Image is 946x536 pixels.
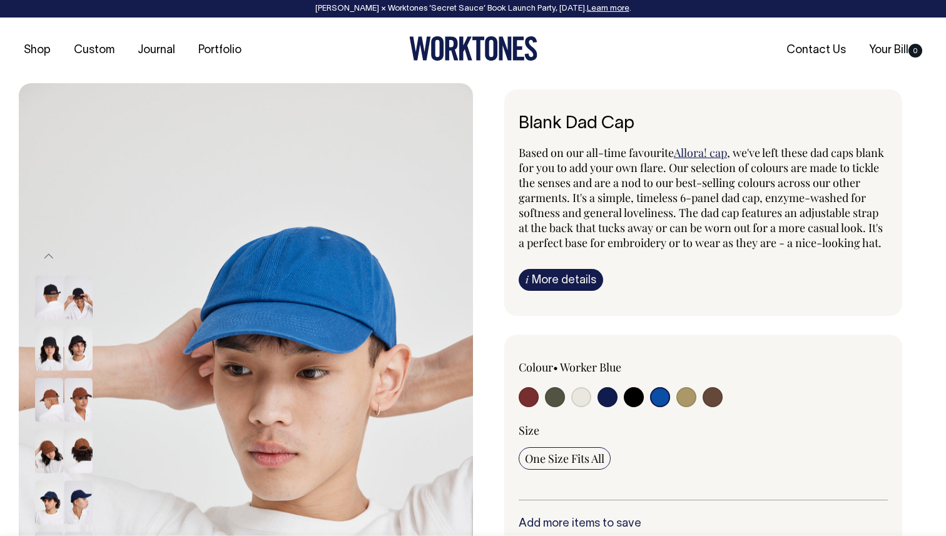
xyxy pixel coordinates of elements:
h6: Blank Dad Cap [519,114,888,134]
div: [PERSON_NAME] × Worktones ‘Secret Sauce’ Book Launch Party, [DATE]. . [13,4,933,13]
a: Contact Us [781,40,851,61]
img: black [35,327,63,371]
a: Journal [133,40,180,61]
img: chocolate [35,430,63,473]
h6: Add more items to save [519,518,888,530]
img: black [35,276,63,320]
span: 0 [908,44,922,58]
span: Based on our all-time favourite [519,145,674,160]
button: Previous [39,243,58,271]
img: black [64,327,93,371]
div: Size [519,423,888,438]
a: iMore details [519,269,603,291]
span: One Size Fits All [525,451,604,466]
a: Custom [69,40,120,61]
img: chocolate [35,378,63,422]
span: i [526,273,529,286]
a: Shop [19,40,56,61]
img: chocolate [64,430,93,473]
a: Portfolio [193,40,247,61]
img: dark-navy [35,481,63,525]
a: Your Bill0 [864,40,927,61]
img: black [64,276,93,320]
img: chocolate [64,378,93,422]
span: • [553,360,558,375]
a: Allora! cap [674,145,727,160]
span: , we've left these dad caps blank for you to add your own flare. Our selection of colours are mad... [519,145,884,250]
img: dark-navy [64,481,93,525]
input: One Size Fits All [519,447,611,470]
a: Learn more [587,5,629,13]
label: Worker Blue [560,360,621,375]
div: Colour [519,360,666,375]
